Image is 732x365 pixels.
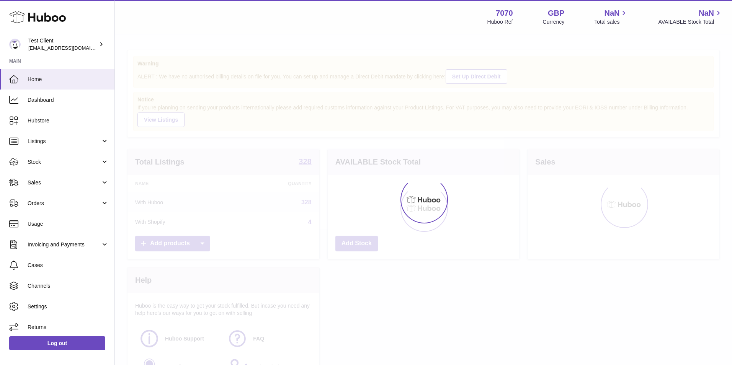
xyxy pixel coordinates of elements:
[28,241,101,248] span: Invoicing and Payments
[604,8,619,18] span: NaN
[28,76,109,83] span: Home
[594,18,628,26] span: Total sales
[28,282,109,290] span: Channels
[28,179,101,186] span: Sales
[28,200,101,207] span: Orders
[28,96,109,104] span: Dashboard
[28,37,97,52] div: Test Client
[28,158,101,166] span: Stock
[28,45,113,51] span: [EMAIL_ADDRESS][DOMAIN_NAME]
[28,220,109,228] span: Usage
[28,262,109,269] span: Cases
[28,324,109,331] span: Returns
[487,18,513,26] div: Huboo Ref
[9,39,21,50] img: internalAdmin-7070@internal.huboo.com
[594,8,628,26] a: NaN Total sales
[28,117,109,124] span: Hubstore
[28,138,101,145] span: Listings
[9,336,105,350] a: Log out
[658,18,723,26] span: AVAILABLE Stock Total
[548,8,564,18] strong: GBP
[699,8,714,18] span: NaN
[658,8,723,26] a: NaN AVAILABLE Stock Total
[543,18,565,26] div: Currency
[496,8,513,18] strong: 7070
[28,303,109,310] span: Settings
